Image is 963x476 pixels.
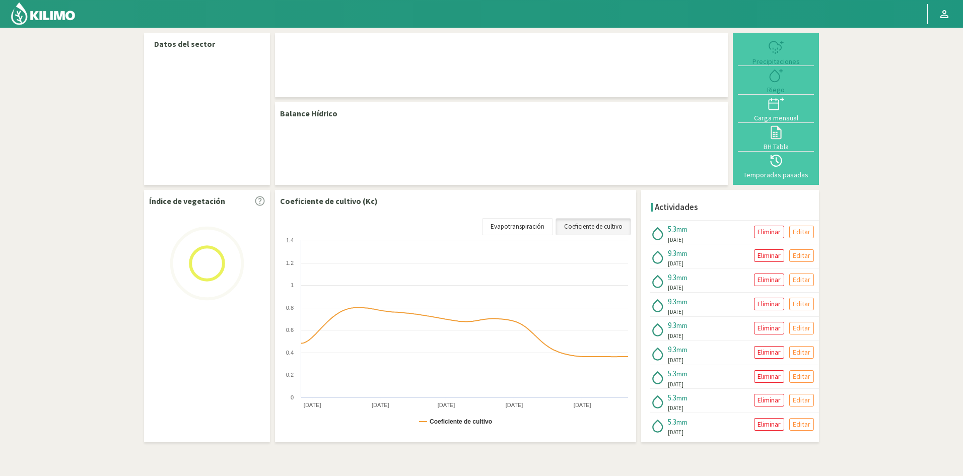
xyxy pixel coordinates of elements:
img: Loading... [157,213,257,314]
p: Eliminar [758,274,781,286]
text: [DATE] [438,402,455,408]
span: 5.3 [668,369,676,378]
button: Editar [789,298,814,310]
span: mm [676,297,687,306]
p: Editar [793,419,810,430]
p: Eliminar [758,394,781,406]
span: [DATE] [668,332,683,341]
text: 0.2 [286,372,294,378]
text: [DATE] [304,402,321,408]
span: [DATE] [668,308,683,316]
span: 9.3 [668,248,676,258]
span: [DATE] [668,356,683,365]
button: Eliminar [754,346,784,359]
p: Editar [793,347,810,358]
span: [DATE] [668,236,683,244]
button: Editar [789,274,814,286]
img: Kilimo [10,2,76,26]
text: 1 [291,282,294,288]
text: 0 [291,394,294,400]
span: [DATE] [668,428,683,437]
text: [DATE] [506,402,523,408]
div: Riego [741,86,811,93]
span: 9.3 [668,297,676,306]
button: Eliminar [754,394,784,406]
p: Datos del sector [154,38,260,50]
p: Eliminar [758,419,781,430]
span: 9.3 [668,320,676,330]
button: Editar [789,418,814,431]
span: mm [676,249,687,258]
button: Editar [789,370,814,383]
div: Precipitaciones [741,58,811,65]
text: [DATE] [574,402,591,408]
button: Eliminar [754,322,784,334]
span: [DATE] [668,259,683,268]
p: Editar [793,322,810,334]
text: 0.8 [286,305,294,311]
span: mm [676,369,687,378]
span: 5.3 [668,393,676,402]
p: Eliminar [758,226,781,238]
p: Eliminar [758,322,781,334]
span: mm [676,393,687,402]
div: BH Tabla [741,143,811,150]
p: Editar [793,250,810,261]
text: 1.2 [286,260,294,266]
button: Eliminar [754,249,784,262]
a: Coeficiente de cultivo [556,218,631,235]
span: mm [676,418,687,427]
p: Editar [793,274,810,286]
span: 5.3 [668,224,676,234]
p: Eliminar [758,347,781,358]
button: Editar [789,226,814,238]
p: Coeficiente de cultivo (Kc) [280,195,378,207]
button: Precipitaciones [738,38,814,66]
span: mm [676,321,687,330]
button: Eliminar [754,370,784,383]
text: 1.4 [286,237,294,243]
button: Eliminar [754,418,784,431]
h4: Actividades [655,202,698,212]
span: [DATE] [668,404,683,413]
p: Eliminar [758,250,781,261]
div: Carga mensual [741,114,811,121]
button: Eliminar [754,298,784,310]
p: Editar [793,394,810,406]
button: Riego [738,66,814,94]
button: BH Tabla [738,123,814,151]
text: 0.6 [286,327,294,333]
span: 9.3 [668,273,676,282]
p: Editar [793,298,810,310]
span: 9.3 [668,345,676,354]
span: mm [676,225,687,234]
button: Editar [789,322,814,334]
text: Coeficiente de cultivo [430,418,492,425]
button: Carga mensual [738,95,814,123]
p: Eliminar [758,298,781,310]
text: 0.4 [286,350,294,356]
p: Eliminar [758,371,781,382]
p: Balance Hídrico [280,107,337,119]
span: mm [676,273,687,282]
button: Temporadas pasadas [738,152,814,180]
p: Índice de vegetación [149,195,225,207]
p: Editar [793,371,810,382]
p: Editar [793,226,810,238]
div: Temporadas pasadas [741,171,811,178]
span: [DATE] [668,284,683,292]
text: [DATE] [372,402,389,408]
span: [DATE] [668,380,683,389]
button: Editar [789,346,814,359]
button: Editar [789,394,814,406]
button: Editar [789,249,814,262]
button: Eliminar [754,226,784,238]
a: Evapotranspiración [482,218,553,235]
span: mm [676,345,687,354]
span: 5.3 [668,417,676,427]
button: Eliminar [754,274,784,286]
